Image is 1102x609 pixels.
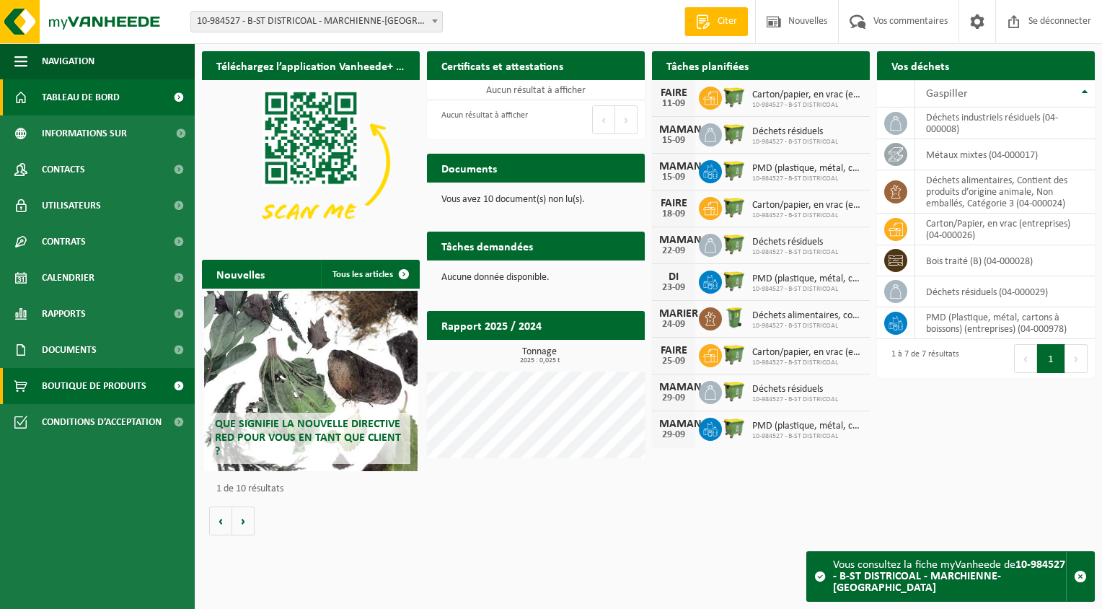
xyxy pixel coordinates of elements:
[659,430,688,440] div: 29-09
[592,105,615,134] button: Précédent
[42,152,85,188] span: Contacts
[722,379,746,403] img: WB-1100-HPE-GN-51
[752,285,863,294] span: 10-984527 - B-ST DISTRICOAL
[659,161,688,172] div: MAMAN
[190,11,443,32] span: 10-984527 - B-ST DISTRICOAL - MARCHIENNE-AU-PONT
[752,310,863,322] span: Déchets alimentaires, contient des produits d’origine animale, non emballés, catégorie 3
[659,320,688,330] div: 24-09
[722,158,746,183] img: WB-1100-HPE-GN-51
[42,43,94,79] span: Navigation
[427,154,511,182] h2: Documents
[1065,344,1088,373] button: Prochain
[926,88,968,100] span: Gaspiller
[752,273,863,285] span: PMD (plastique, métal, cartons de boissons) (entreprises)
[427,80,645,100] td: Aucun résultat à afficher
[659,382,688,393] div: MAMAN
[215,419,401,457] span: Que signifie la nouvelle directive RED pour vous en tant que client ?
[752,126,838,138] span: Déchets résiduels
[722,195,746,219] img: WB-1100-HPE-GN-51
[752,248,838,257] span: 10-984527 - B-ST DISTRICOAL
[202,51,420,79] h2: Téléchargez l’application Vanheede+ dès maintenant !
[915,214,1095,245] td: Carton/Papier, en vrac (entreprises) (04-000026)
[216,484,413,494] p: 1 de 10 résultats
[209,507,232,535] button: Précédent
[427,51,578,79] h2: Certificats et attestations
[915,245,1095,276] td: bois traité (B) (04-000028)
[659,235,688,246] div: MAMAN
[427,311,556,339] h2: Rapport 2025 / 2024
[752,421,863,432] span: PMD (plastique, métal, cartons de boissons) (entreprises)
[42,79,120,115] span: Tableau de bord
[752,101,863,110] span: 10-984527 - B-ST DISTRICOAL
[332,270,393,279] font: Tous les articles
[915,276,1095,307] td: Déchets résiduels (04-000029)
[42,224,86,260] span: Contrats
[615,105,638,134] button: Prochain
[659,99,688,109] div: 11-09
[659,209,688,219] div: 18-09
[191,12,442,32] span: 10-984527 - B-ST DISTRICOAL - MARCHIENNE-AU-PONT
[752,237,838,248] span: Déchets résiduels
[42,296,86,332] span: Rapports
[42,404,162,440] span: Conditions d’acceptation
[915,139,1095,170] td: métaux mixtes (04-000017)
[722,232,746,256] img: WB-1100-HPE-GN-51
[752,138,838,146] span: 10-984527 - B-ST DISTRICOAL
[752,163,863,175] span: PMD (plastique, métal, cartons de boissons) (entreprises)
[833,552,1066,601] div: Vous consultez la fiche myVanheede de
[659,198,688,209] div: FAIRE
[752,322,863,330] span: 10-984527 - B-ST DISTRICOAL
[321,260,418,289] a: Tous les articles
[202,260,279,288] h2: Nouvelles
[752,395,838,404] span: 10-984527 - B-ST DISTRICOAL
[427,232,547,260] h2: Tâches demandées
[441,273,630,283] p: Aucune donnée disponible.
[522,346,557,357] font: Tonnage
[441,195,630,205] p: Vous avez 10 document(s) non lu(s).
[684,7,748,36] a: Citer
[915,307,1095,339] td: PMD (Plastique, métal, cartons à boissons) (entreprises) (04-000978)
[722,84,746,109] img: WB-1100-HPE-GN-51
[659,283,688,293] div: 23-09
[42,188,101,224] span: Utilisateurs
[42,332,97,368] span: Documents
[722,416,746,440] img: WB-1100-HPE-GN-51
[232,507,255,535] button: Prochain
[659,308,688,320] div: MARIER
[915,170,1095,214] td: Déchets alimentaires, Contient des produits d’origine animale, Non emballés, Catégorie 3 (04-000024)
[752,432,863,441] span: 10-984527 - B-ST DISTRICOAL
[659,393,688,403] div: 29-09
[42,115,167,152] span: Informations sur l’entreprise
[659,124,688,136] div: MAMAN
[722,268,746,293] img: WB-1100-HPE-GN-51
[659,345,688,356] div: FAIRE
[659,87,688,99] div: FAIRE
[752,89,863,101] span: Carton/papier, en vrac (entreprises)
[434,357,645,364] span: 2025 : 0,025 t
[884,343,959,374] div: 1 à 7 de 7 résultats
[434,104,528,136] div: Aucun résultat à afficher
[42,260,94,296] span: Calendrier
[659,271,688,283] div: DI
[1037,344,1065,373] button: 1
[202,80,420,244] img: Téléchargez l’application VHEPlus
[915,108,1095,139] td: Déchets industriels résiduels (04-000008)
[659,419,688,430] div: MAMAN
[752,384,838,395] span: Déchets résiduels
[722,305,746,330] img: WB-0240-HPE-GN-50
[752,347,863,359] span: Carton/papier, en vrac (entreprises)
[659,172,688,183] div: 15-09
[714,14,741,29] span: Citer
[659,356,688,367] div: 25-09
[877,51,964,79] h2: Vos déchets
[833,559,1065,594] strong: 10-984527 - B-ST DISTRICOAL - MARCHIENNE-[GEOGRAPHIC_DATA]
[752,200,863,211] span: Carton/papier, en vrac (entreprises)
[42,368,146,404] span: Boutique de produits
[204,291,418,471] a: Que signifie la nouvelle directive RED pour vous en tant que client ?
[722,342,746,367] img: WB-1100-HPE-GN-51
[722,121,746,146] img: WB-1100-HPE-GN-51
[752,359,863,367] span: 10-984527 - B-ST DISTRICOAL
[1014,344,1037,373] button: Précédent
[652,51,763,79] h2: Tâches planifiées
[752,175,863,183] span: 10-984527 - B-ST DISTRICOAL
